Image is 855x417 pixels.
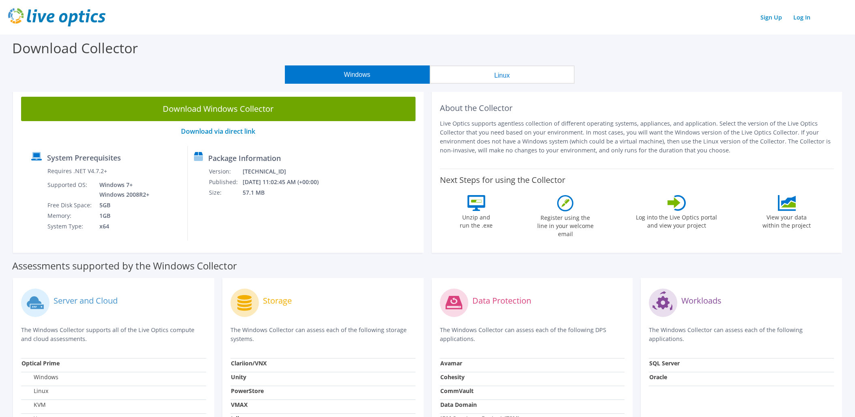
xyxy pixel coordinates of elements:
[209,187,242,198] td: Size:
[54,297,118,305] label: Server and Cloud
[22,401,46,409] label: KVM
[22,387,48,395] label: Linux
[649,373,667,381] strong: Oracle
[8,8,106,26] img: live_optics_svg.svg
[47,221,93,232] td: System Type:
[285,65,430,84] button: Windows
[681,297,721,305] label: Workloads
[93,180,151,200] td: Windows 7+ Windows 2008R2+
[47,200,93,211] td: Free Disk Space:
[21,97,416,121] a: Download Windows Collector
[208,154,281,162] label: Package Information
[758,211,816,230] label: View your data within the project
[440,373,465,381] strong: Cohesity
[440,175,565,185] label: Next Steps for using the Collector
[12,262,237,270] label: Assessments supported by the Windows Collector
[22,373,58,381] label: Windows
[230,326,416,343] p: The Windows Collector can assess each of the following storage systems.
[440,401,477,408] strong: Data Domain
[789,11,814,23] a: Log In
[231,401,248,408] strong: VMAX
[47,211,93,221] td: Memory:
[440,119,834,155] p: Live Optics supports agentless collection of different operating systems, appliances, and applica...
[22,359,60,367] strong: Optical Prime
[231,359,267,367] strong: Clariion/VNX
[47,180,93,200] td: Supported OS:
[263,297,292,305] label: Storage
[440,103,834,113] h2: About the Collector
[93,211,151,221] td: 1GB
[440,326,625,343] p: The Windows Collector can assess each of the following DPS applications.
[242,177,330,187] td: [DATE] 11:02:45 AM (+00:00)
[649,359,680,367] strong: SQL Server
[458,211,495,230] label: Unzip and run the .exe
[209,177,242,187] td: Published:
[181,127,255,136] a: Download via direct link
[440,359,462,367] strong: Avamar
[231,373,246,381] strong: Unity
[12,39,138,57] label: Download Collector
[242,187,330,198] td: 57.1 MB
[93,200,151,211] td: 5GB
[535,211,596,238] label: Register using the line in your welcome email
[649,326,834,343] p: The Windows Collector can assess each of the following applications.
[209,166,242,177] td: Version:
[440,387,474,395] strong: CommVault
[47,167,107,175] label: Requires .NET V4.7.2+
[93,221,151,232] td: x64
[21,326,206,343] p: The Windows Collector supports all of the Live Optics compute and cloud assessments.
[635,211,717,230] label: Log into the Live Optics portal and view your project
[242,166,330,177] td: [TECHNICAL_ID]
[756,11,786,23] a: Sign Up
[430,65,575,84] button: Linux
[472,297,531,305] label: Data Protection
[231,387,264,395] strong: PowerStore
[47,154,121,162] label: System Prerequisites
